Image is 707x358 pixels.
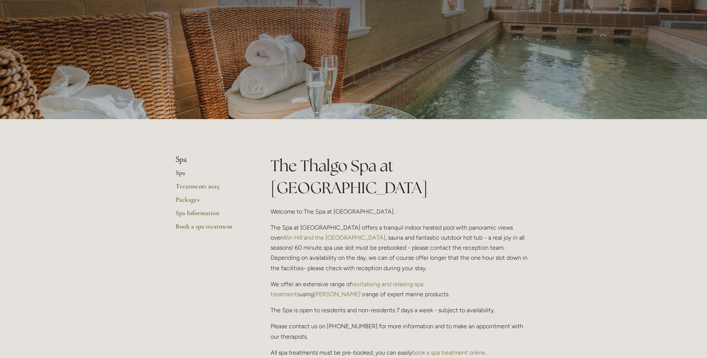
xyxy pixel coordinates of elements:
[176,169,247,182] a: Spa
[176,222,247,236] a: Book a spa treatment
[176,209,247,222] a: Spa Information
[271,279,532,299] p: We offer an extensive range of using range of expert marine products.
[176,182,247,195] a: Treatments 2025
[271,207,532,217] p: Welcome to The Spa at [GEOGRAPHIC_DATA].
[271,223,532,273] p: The Spa at [GEOGRAPHIC_DATA] offers a tranquil indoor heated pool with panoramic views over , sau...
[314,291,364,298] a: [PERSON_NAME]'s
[282,234,385,241] a: Win Hill and the [GEOGRAPHIC_DATA]
[412,349,485,356] a: book a spa treatment online
[176,155,247,164] li: Spa
[271,305,532,315] p: The Spa is open to residents and non-residents 7 days a week - subject to availability.
[176,195,247,209] a: Packages
[271,321,532,341] p: Please contact us on [PHONE_NUMBER] for more information and to make an appointment with our ther...
[271,155,532,199] h1: The Thalgo Spa at [GEOGRAPHIC_DATA]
